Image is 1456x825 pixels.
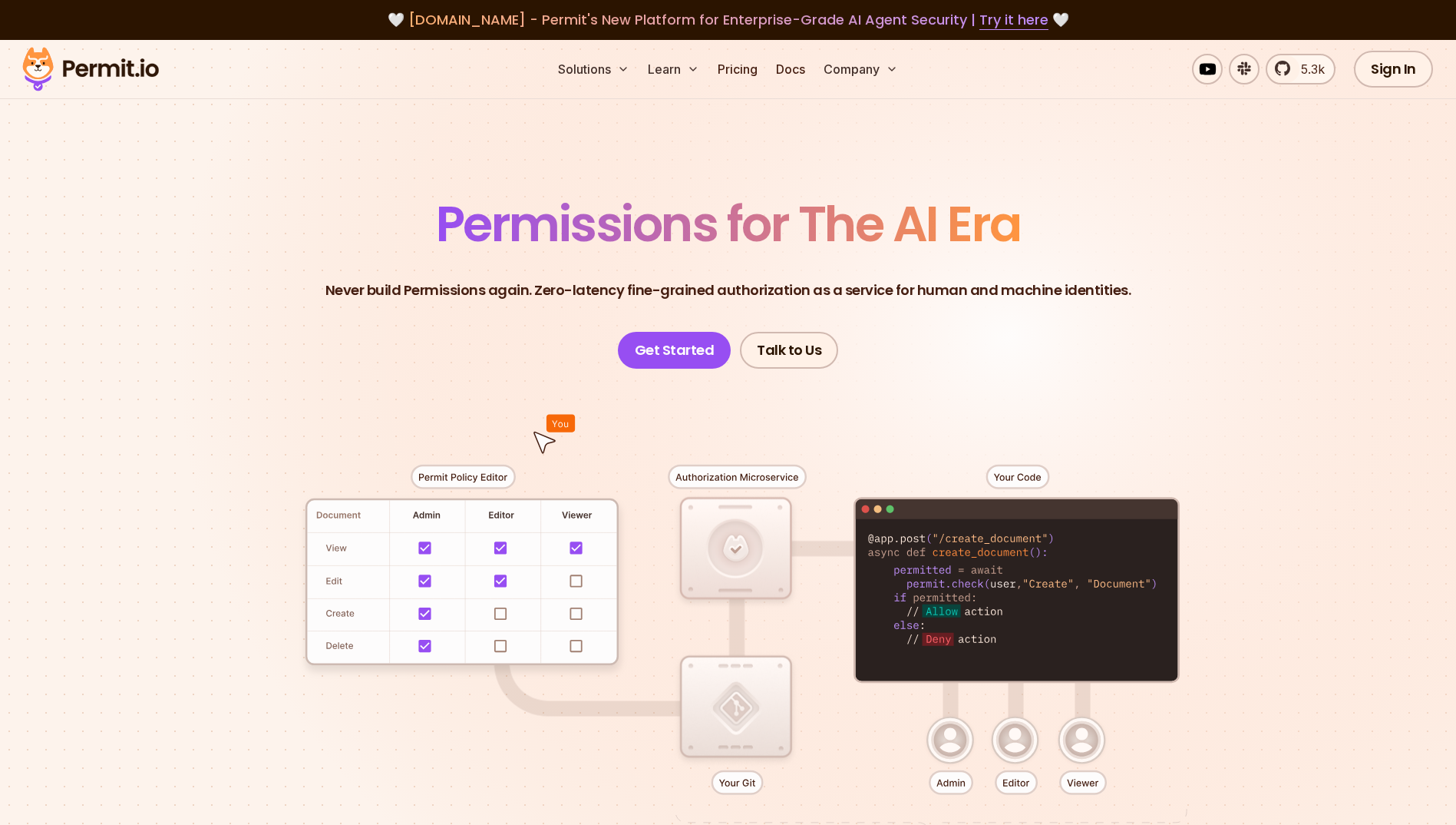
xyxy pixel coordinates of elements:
[552,54,636,84] button: Solutions
[325,280,1131,301] p: Never build Permissions again. Zero-latency fine-grained authorization as a service for human and...
[740,332,838,369] a: Talk to Us
[436,190,1021,258] span: Permissions for The AI Era
[37,9,1419,31] div: 🤍 🤍
[1266,54,1335,84] a: 5.3k
[618,332,731,369] a: Get Started
[15,43,166,95] img: Permit logo
[642,54,705,84] button: Learn
[1354,51,1433,88] a: Sign In
[1292,60,1325,78] span: 5.3k
[711,54,764,84] a: Pricing
[979,10,1048,30] a: Try it here
[770,54,811,84] a: Docs
[408,10,1048,29] span: [DOMAIN_NAME] - Permit's New Platform for Enterprise-Grade AI Agent Security |
[817,54,904,84] button: Company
